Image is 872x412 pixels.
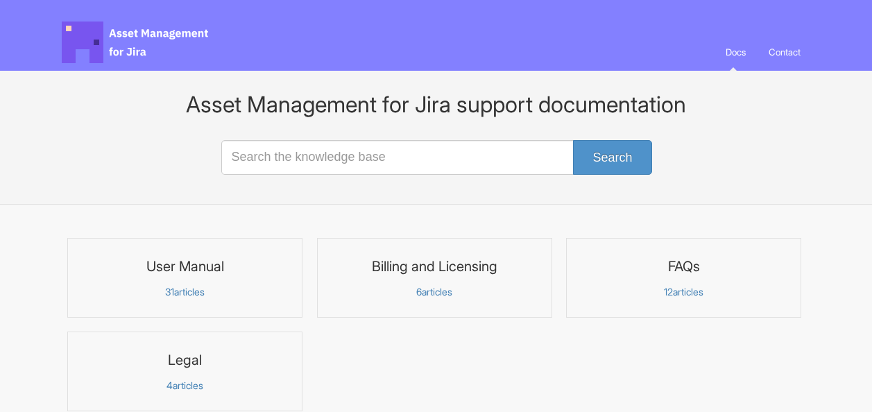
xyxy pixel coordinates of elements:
a: Docs [715,33,756,71]
a: Billing and Licensing 6articles [317,238,552,318]
span: 6 [416,286,422,298]
a: Legal 4articles [67,332,302,411]
span: Search [592,151,632,164]
h3: FAQs [575,257,792,275]
span: 4 [166,379,173,391]
p: articles [575,286,792,298]
a: User Manual 31articles [67,238,302,318]
h3: User Manual [76,257,293,275]
input: Search the knowledge base [221,140,651,175]
span: 12 [664,286,673,298]
h3: Legal [76,351,293,369]
span: Asset Management for Jira Docs [62,22,210,63]
span: 31 [165,286,174,298]
a: Contact [758,33,811,71]
p: articles [76,286,293,298]
h3: Billing and Licensing [326,257,543,275]
p: articles [326,286,543,298]
p: articles [76,379,293,392]
button: Search [573,140,651,175]
a: FAQs 12articles [566,238,801,318]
